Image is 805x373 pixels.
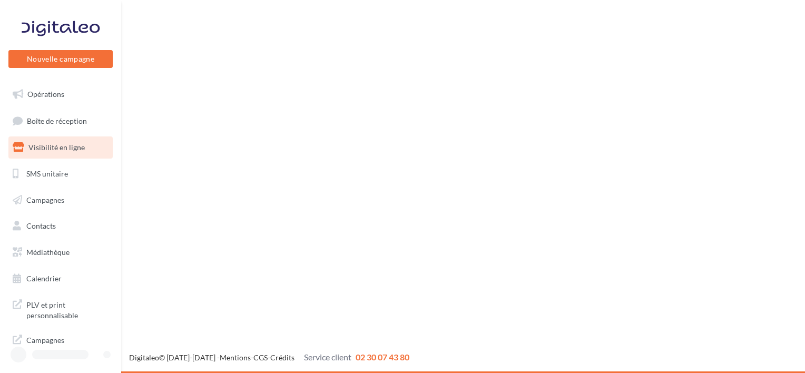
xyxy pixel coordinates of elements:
[220,353,251,362] a: Mentions
[26,169,68,178] span: SMS unitaire
[26,221,56,230] span: Contacts
[26,333,109,356] span: Campagnes DataOnDemand
[6,163,115,185] a: SMS unitaire
[8,50,113,68] button: Nouvelle campagne
[356,352,409,362] span: 02 30 07 43 80
[6,189,115,211] a: Campagnes
[26,274,62,283] span: Calendrier
[253,353,268,362] a: CGS
[270,353,294,362] a: Crédits
[27,116,87,125] span: Boîte de réception
[6,83,115,105] a: Opérations
[129,353,409,362] span: © [DATE]-[DATE] - - -
[304,352,351,362] span: Service client
[6,268,115,290] a: Calendrier
[129,353,159,362] a: Digitaleo
[6,241,115,263] a: Médiathèque
[26,195,64,204] span: Campagnes
[28,143,85,152] span: Visibilité en ligne
[27,90,64,99] span: Opérations
[26,248,70,257] span: Médiathèque
[6,136,115,159] a: Visibilité en ligne
[6,215,115,237] a: Contacts
[6,293,115,325] a: PLV et print personnalisable
[6,110,115,132] a: Boîte de réception
[6,329,115,360] a: Campagnes DataOnDemand
[26,298,109,320] span: PLV et print personnalisable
